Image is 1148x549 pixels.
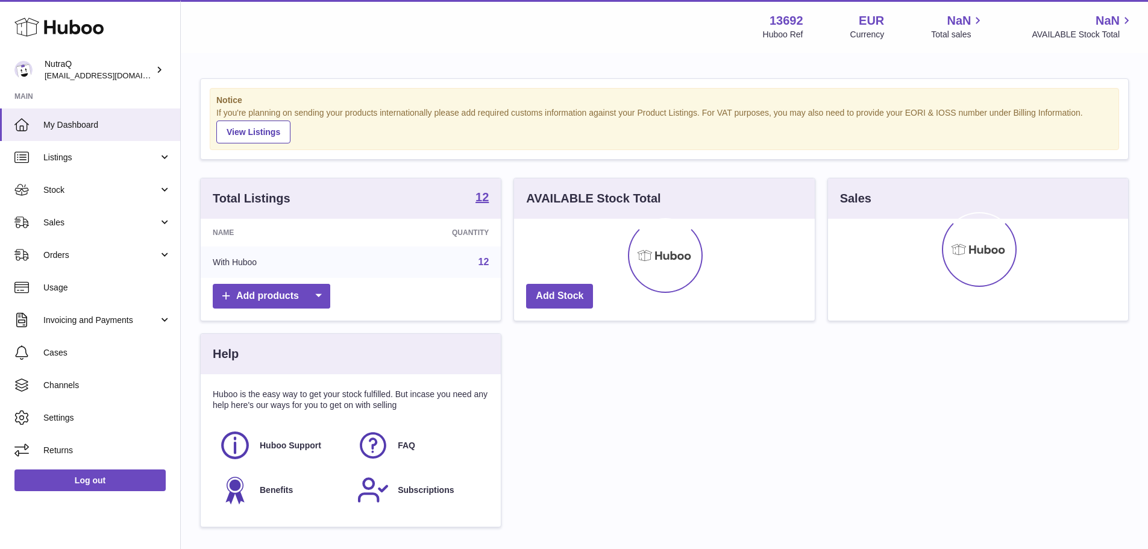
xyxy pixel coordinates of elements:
h3: Help [213,346,239,362]
span: NaN [947,13,971,29]
a: Huboo Support [219,429,345,462]
a: 12 [475,191,489,205]
span: Huboo Support [260,440,321,451]
div: Currency [850,29,885,40]
span: Invoicing and Payments [43,315,158,326]
strong: EUR [859,13,884,29]
span: My Dashboard [43,119,171,131]
a: 12 [478,257,489,267]
a: Add products [213,284,330,309]
span: Sales [43,217,158,228]
div: If you're planning on sending your products internationally please add required customs informati... [216,107,1112,143]
span: Channels [43,380,171,391]
a: NaN AVAILABLE Stock Total [1032,13,1134,40]
span: Cases [43,347,171,359]
h3: Total Listings [213,190,290,207]
span: Benefits [260,485,293,496]
strong: Notice [216,95,1112,106]
td: With Huboo [201,246,359,278]
span: AVAILABLE Stock Total [1032,29,1134,40]
span: [EMAIL_ADDRESS][DOMAIN_NAME] [45,71,177,80]
a: FAQ [357,429,483,462]
a: Add Stock [526,284,593,309]
span: Returns [43,445,171,456]
div: Huboo Ref [763,29,803,40]
h3: AVAILABLE Stock Total [526,190,660,207]
a: Benefits [219,474,345,506]
div: NutraQ [45,58,153,81]
span: Listings [43,152,158,163]
th: Quantity [359,219,501,246]
strong: 12 [475,191,489,203]
span: FAQ [398,440,415,451]
span: Orders [43,249,158,261]
h3: Sales [840,190,871,207]
a: NaN Total sales [931,13,985,40]
span: NaN [1096,13,1120,29]
strong: 13692 [770,13,803,29]
span: Stock [43,184,158,196]
p: Huboo is the easy way to get your stock fulfilled. But incase you need any help here's our ways f... [213,389,489,412]
a: View Listings [216,121,290,143]
span: Usage [43,282,171,293]
span: Settings [43,412,171,424]
span: Subscriptions [398,485,454,496]
a: Log out [14,469,166,491]
th: Name [201,219,359,246]
img: log@nutraq.com [14,61,33,79]
span: Total sales [931,29,985,40]
a: Subscriptions [357,474,483,506]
